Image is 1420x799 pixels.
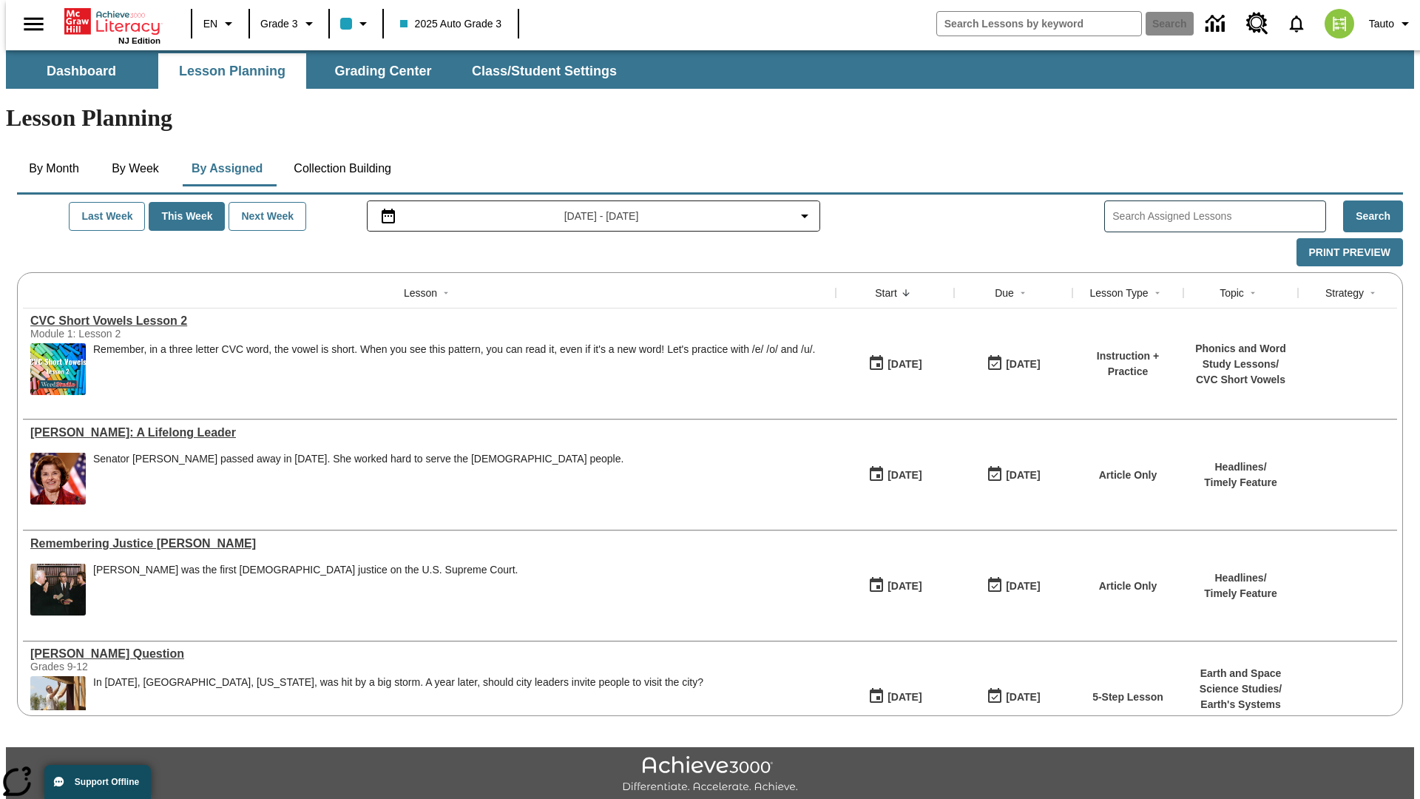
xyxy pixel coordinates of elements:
[6,104,1414,132] h1: Lesson Planning
[897,284,915,302] button: Sort
[1006,355,1040,374] div: [DATE]
[981,350,1045,378] button: 08/14/25: Last day the lesson can be accessed
[229,202,306,231] button: Next Week
[1316,4,1363,43] button: Select a new avatar
[437,284,455,302] button: Sort
[1006,577,1040,596] div: [DATE]
[197,10,244,37] button: Language: EN, Select a language
[1006,688,1040,707] div: [DATE]
[6,50,1414,89] div: SubNavbar
[1191,341,1291,372] p: Phonics and Word Study Lessons /
[203,16,217,32] span: EN
[93,453,623,505] div: Senator Dianne Feinstein passed away in September 2023. She worked hard to serve the American peo...
[1296,238,1403,267] button: Print Preview
[17,151,91,186] button: By Month
[995,286,1014,300] div: Due
[282,151,403,186] button: Collection Building
[1204,459,1277,475] p: Headlines /
[1089,286,1148,300] div: Lesson Type
[6,53,630,89] div: SubNavbar
[30,537,828,550] div: Remembering Justice O'Connor
[12,2,55,46] button: Open side menu
[30,453,86,505] img: Senator Dianne Feinstein of California smiles with the U.S. flag behind her.
[1112,206,1325,227] input: Search Assigned Lessons
[564,209,639,224] span: [DATE] - [DATE]
[1244,284,1262,302] button: Sort
[796,207,814,225] svg: Collapse Date Range Filter
[30,537,828,550] a: Remembering Justice O'Connor, Lessons
[254,10,324,37] button: Grade: Grade 3, Select a grade
[93,564,518,576] div: [PERSON_NAME] was the first [DEMOGRAPHIC_DATA] justice on the U.S. Supreme Court.
[1363,10,1420,37] button: Profile/Settings
[1191,372,1291,388] p: CVC Short Vowels
[1191,666,1291,697] p: Earth and Space Science Studies /
[93,343,815,356] p: Remember, in a three letter CVC word, the vowel is short. When you see this pattern, you can read...
[863,350,927,378] button: 08/14/25: First time the lesson was available
[30,314,828,328] a: CVC Short Vowels Lesson 2, Lessons
[1204,586,1277,601] p: Timely Feature
[981,461,1045,489] button: 08/14/25: Last day the lesson can be accessed
[1099,579,1157,594] p: Article Only
[1325,9,1354,38] img: avatar image
[149,202,225,231] button: This Week
[1237,4,1277,44] a: Resource Center, Will open in new tab
[93,564,518,616] div: Sandra Day O'Connor was the first female justice on the U.S. Supreme Court.
[30,647,828,661] div: Joplin's Question
[1197,4,1237,44] a: Data Center
[1277,4,1316,43] a: Notifications
[937,12,1141,36] input: search field
[1204,475,1277,490] p: Timely Feature
[69,202,145,231] button: Last Week
[622,756,798,794] img: Achieve3000 Differentiate Accelerate Achieve
[93,676,703,689] div: In [DATE], [GEOGRAPHIC_DATA], [US_STATE], was hit by a big storm. A year later, should city leade...
[75,777,139,787] span: Support Offline
[30,314,828,328] div: CVC Short Vowels Lesson 2
[334,10,378,37] button: Class color is light blue. Change class color
[887,355,922,374] div: [DATE]
[309,53,457,89] button: Grading Center
[981,572,1045,600] button: 08/14/25: Last day the lesson can be accessed
[93,343,815,395] div: Remember, in a three letter CVC word, the vowel is short. When you see this pattern, you can read...
[404,286,437,300] div: Lesson
[30,564,86,616] img: Chief Justice Warren Burger, wearing a black robe, holds up his right hand and faces Sandra Day O...
[1099,468,1157,483] p: Article Only
[1149,284,1166,302] button: Sort
[1006,466,1040,485] div: [DATE]
[1343,200,1403,232] button: Search
[981,683,1045,711] button: 08/13/25: Last day the lesson can be accessed
[118,36,160,45] span: NJ Edition
[875,286,897,300] div: Start
[44,765,151,799] button: Support Offline
[30,647,828,661] a: Joplin's Question, Lessons
[1369,16,1394,32] span: Tauto
[887,466,922,485] div: [DATE]
[64,7,160,36] a: Home
[98,151,172,186] button: By Week
[30,426,828,439] a: Dianne Feinstein: A Lifelong Leader, Lessons
[93,676,703,728] div: In May 2011, Joplin, Missouri, was hit by a big storm. A year later, should city leaders invite p...
[1092,690,1163,705] p: 5-Step Lesson
[1204,570,1277,586] p: Headlines /
[1014,284,1032,302] button: Sort
[30,661,252,672] div: Grades 9-12
[30,328,252,340] div: Module 1: Lesson 2
[180,151,274,186] button: By Assigned
[260,16,298,32] span: Grade 3
[158,53,306,89] button: Lesson Planning
[30,426,828,439] div: Dianne Feinstein: A Lifelong Leader
[1220,286,1244,300] div: Topic
[30,676,86,728] img: image
[1364,284,1382,302] button: Sort
[1325,286,1364,300] div: Strategy
[887,688,922,707] div: [DATE]
[64,5,160,45] div: Home
[30,343,86,395] img: CVC Short Vowels Lesson 2.
[887,577,922,596] div: [DATE]
[1080,348,1176,380] p: Instruction + Practice
[460,53,629,89] button: Class/Student Settings
[863,572,927,600] button: 08/14/25: First time the lesson was available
